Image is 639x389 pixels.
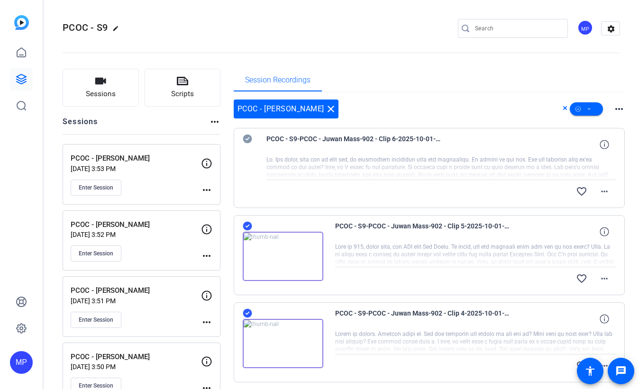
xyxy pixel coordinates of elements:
mat-icon: more_horiz [201,317,212,328]
mat-icon: more_horiz [599,186,610,197]
button: Enter Session [71,180,121,196]
button: Enter Session [71,312,121,328]
mat-icon: more_horiz [599,273,610,284]
span: Session Recordings [245,76,310,84]
h2: Sessions [63,116,98,134]
span: Enter Session [79,316,113,324]
mat-icon: settings [602,22,621,36]
button: Sessions [63,69,139,107]
button: Enter Session [71,245,121,262]
p: [DATE] 3:50 PM [71,363,201,371]
input: Search [475,23,560,34]
p: [DATE] 3:53 PM [71,165,201,172]
mat-icon: favorite_border [576,186,587,197]
p: PCOC - [PERSON_NAME] [71,219,201,230]
mat-icon: more_horiz [613,103,625,115]
p: PCOC - [PERSON_NAME] [71,285,201,296]
span: PCOC - S9-PCOC - Juwan Mass-902 - Clip 6-2025-10-01-16-50-28-667-0 [266,133,442,156]
mat-icon: close [325,103,337,115]
div: PCOC - [PERSON_NAME] [234,100,338,118]
mat-icon: edit [112,25,124,36]
mat-icon: more_horiz [209,116,220,127]
p: [DATE] 3:51 PM [71,297,201,305]
mat-icon: favorite_border [576,360,587,371]
span: Enter Session [79,250,113,257]
button: Scripts [145,69,221,107]
mat-icon: more_horiz [201,250,212,262]
p: PCOC - [PERSON_NAME] [71,153,201,164]
img: thumb-nail [243,232,323,281]
ngx-avatar: Meetinghouse Productions [577,20,594,36]
span: PCOC - S9 [63,22,108,33]
span: Scripts [171,89,194,100]
span: Sessions [86,89,116,100]
span: Enter Session [79,184,113,191]
mat-icon: message [615,365,627,377]
span: PCOC - S9-PCOC - Juwan Mass-902 - Clip 4-2025-10-01-16-28-22-131-0 [335,308,511,330]
p: PCOC - [PERSON_NAME] [71,352,201,362]
mat-icon: accessibility [584,365,596,377]
p: [DATE] 3:52 PM [71,231,201,238]
img: blue-gradient.svg [14,15,29,30]
div: MP [10,351,33,374]
mat-icon: more_horiz [599,360,610,371]
div: MP [577,20,593,36]
mat-icon: more_horiz [201,184,212,196]
img: thumb-nail [243,319,323,368]
span: PCOC - S9-PCOC - Juwan Mass-902 - Clip 5-2025-10-01-16-43-06-085-0 [335,220,511,243]
mat-icon: favorite_border [576,273,587,284]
